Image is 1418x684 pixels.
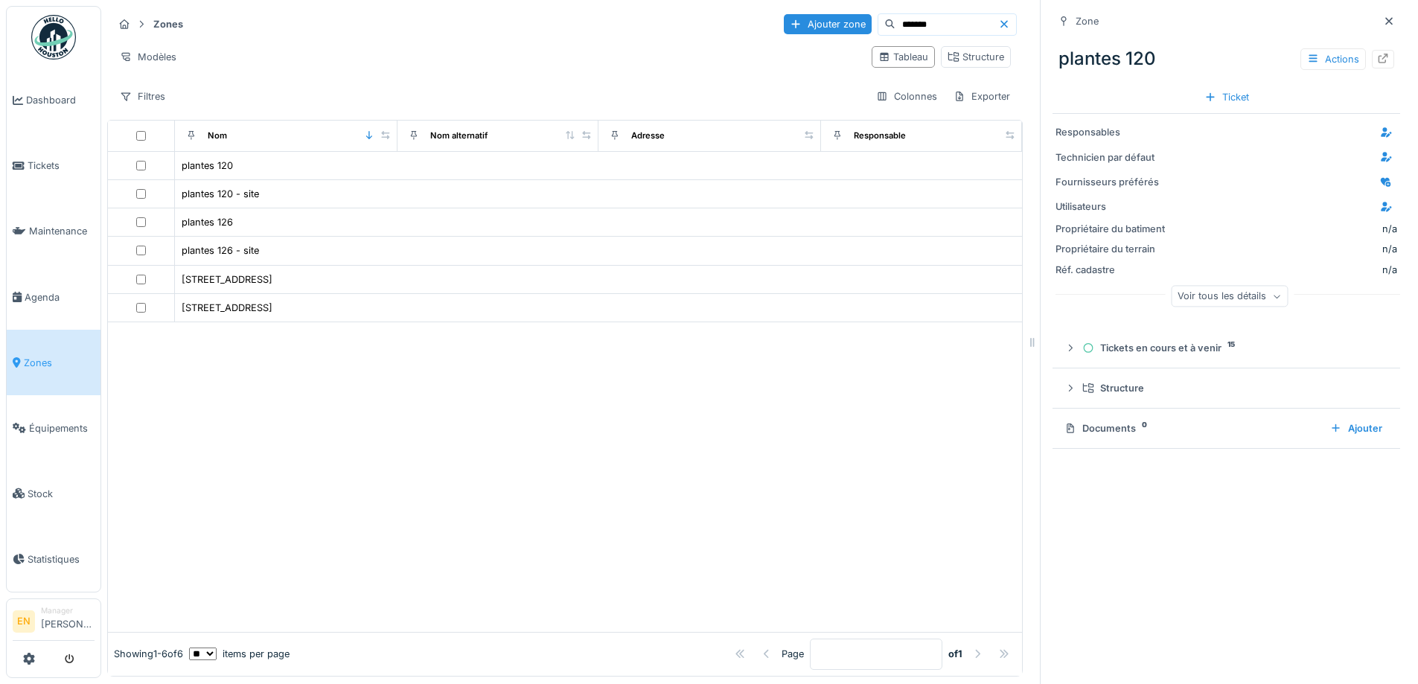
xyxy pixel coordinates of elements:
[784,14,872,34] div: Ajouter zone
[29,224,95,238] span: Maintenance
[208,130,227,142] div: Nom
[878,50,928,64] div: Tableau
[113,86,172,107] div: Filtres
[13,610,35,633] li: EN
[948,50,1004,64] div: Structure
[1082,381,1382,395] div: Structure
[182,301,272,315] div: [STREET_ADDRESS]
[25,290,95,304] span: Agenda
[26,93,95,107] span: Dashboard
[182,215,233,229] div: plantes 126
[1055,125,1167,139] div: Responsables
[1324,418,1388,438] div: Ajouter
[113,46,183,68] div: Modèles
[7,68,100,133] a: Dashboard
[1058,334,1394,362] summary: Tickets en cours et à venir15
[1076,14,1099,28] div: Zone
[24,356,95,370] span: Zones
[29,421,95,435] span: Équipements
[182,272,272,287] div: [STREET_ADDRESS]
[1055,150,1167,164] div: Technicien par défaut
[182,243,259,258] div: plantes 126 - site
[41,605,95,637] li: [PERSON_NAME]
[7,461,100,526] a: Stock
[947,86,1017,107] div: Exporter
[7,330,100,395] a: Zones
[1055,242,1167,256] div: Propriétaire du terrain
[7,526,100,592] a: Statistiques
[31,15,76,60] img: Badge_color-CXgf-gQk.svg
[1053,39,1400,78] div: plantes 120
[430,130,488,142] div: Nom alternatif
[1055,175,1167,189] div: Fournisseurs préférés
[182,187,259,201] div: plantes 120 - site
[182,159,233,173] div: plantes 120
[1055,263,1167,277] div: Réf. cadastre
[7,264,100,330] a: Agenda
[28,487,95,501] span: Stock
[1382,222,1397,236] div: n/a
[1173,242,1397,256] div: n/a
[7,199,100,264] a: Maintenance
[1082,341,1382,355] div: Tickets en cours et à venir
[1198,87,1255,107] div: Ticket
[114,647,183,661] div: Showing 1 - 6 of 6
[1058,415,1394,442] summary: Documents0Ajouter
[147,17,189,31] strong: Zones
[189,647,290,661] div: items per page
[1064,421,1318,435] div: Documents
[41,605,95,616] div: Manager
[948,647,962,661] strong: of 1
[28,159,95,173] span: Tickets
[13,605,95,641] a: EN Manager[PERSON_NAME]
[631,130,665,142] div: Adresse
[1300,48,1366,70] div: Actions
[7,395,100,461] a: Équipements
[1173,263,1397,277] div: n/a
[28,552,95,566] span: Statistiques
[782,647,804,661] div: Page
[1171,286,1288,307] div: Voir tous les détails
[869,86,944,107] div: Colonnes
[7,133,100,199] a: Tickets
[1058,374,1394,402] summary: Structure
[1055,199,1167,214] div: Utilisateurs
[854,130,906,142] div: Responsable
[1055,222,1167,236] div: Propriétaire du batiment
